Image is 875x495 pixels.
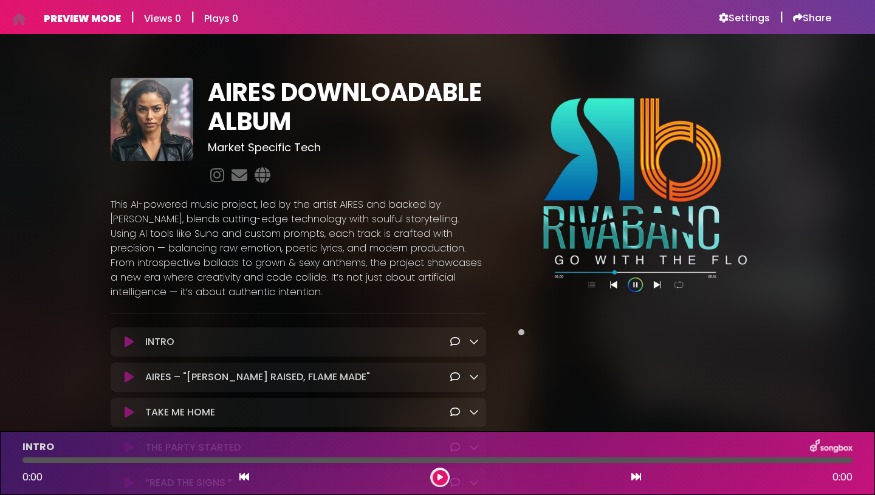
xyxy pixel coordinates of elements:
h6: Views 0 [144,13,181,24]
h5: | [780,10,783,24]
h5: | [191,10,194,24]
h3: Market Specific Tech [208,141,486,154]
p: INTRO [22,440,54,454]
p: INTRO [145,335,174,349]
span: 0:00 [832,470,853,485]
h5: | [131,10,134,24]
img: nY8tuuUUROaZ0ycu6YtA [111,78,193,160]
span: 0:00 [22,470,43,484]
h6: PREVIEW MODE [44,13,121,24]
h1: AIRES DOWNLOADABLE ALBUM [208,78,486,136]
h6: Plays 0 [204,13,238,24]
a: Share [793,12,831,24]
img: Main Media [515,78,750,312]
p: This AI-powered music project, led by the artist AIRES and backed by [PERSON_NAME], blends cuttin... [111,197,486,299]
p: AIRES – "[PERSON_NAME] RAISED, FLAME MADE" [145,370,370,384]
p: TAKE ME HOME [145,405,215,420]
img: songbox-logo-white.png [810,439,853,455]
a: Settings [719,12,770,24]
